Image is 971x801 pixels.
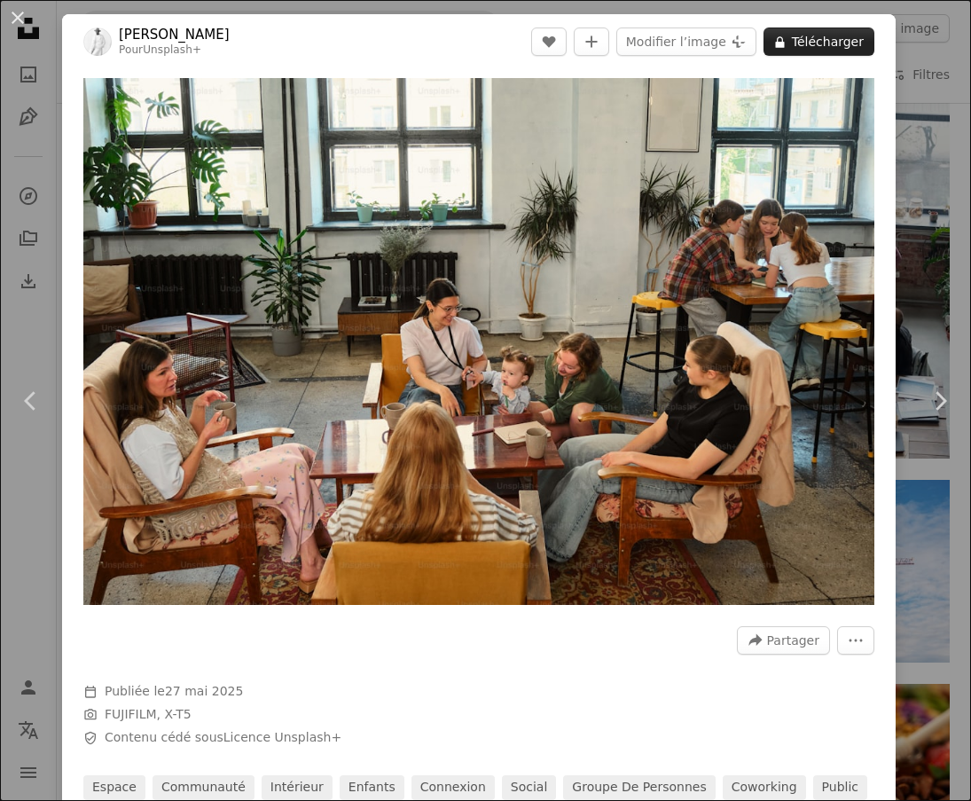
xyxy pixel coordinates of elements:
[502,775,557,800] a: social
[813,775,867,800] a: public
[83,775,145,800] a: espace
[262,775,333,800] a: intérieur
[105,706,192,724] button: FUJIFILM, X-T5
[909,316,971,486] a: Suivant
[165,684,243,698] time: 27 mai 2025 à 05:31:15 UTC−4
[574,27,609,56] button: Ajouter à la collection
[340,775,404,800] a: enfants
[105,684,243,698] span: Publiée le
[105,729,341,747] span: Contenu cédé sous
[83,27,112,56] img: Accéder au profil de Andrej Lišakov
[723,775,806,800] a: Coworking
[119,43,230,58] div: Pour
[531,27,567,56] button: J’aime
[616,27,756,56] button: Modifier l’image
[737,626,830,655] button: Partager cette image
[143,43,201,56] a: Unsplash+
[153,775,254,800] a: communauté
[83,78,874,605] img: Les gens se rassemblent et socialisent dans un espace intérieur spacieux.
[83,78,874,605] button: Zoom sur cette image
[411,775,495,800] a: connexion
[763,27,874,56] button: Télécharger
[223,730,341,744] a: Licence Unsplash+
[767,627,819,654] span: Partager
[563,775,715,800] a: groupe de personnes
[119,26,230,43] a: [PERSON_NAME]
[837,626,874,655] button: Plus d’actions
